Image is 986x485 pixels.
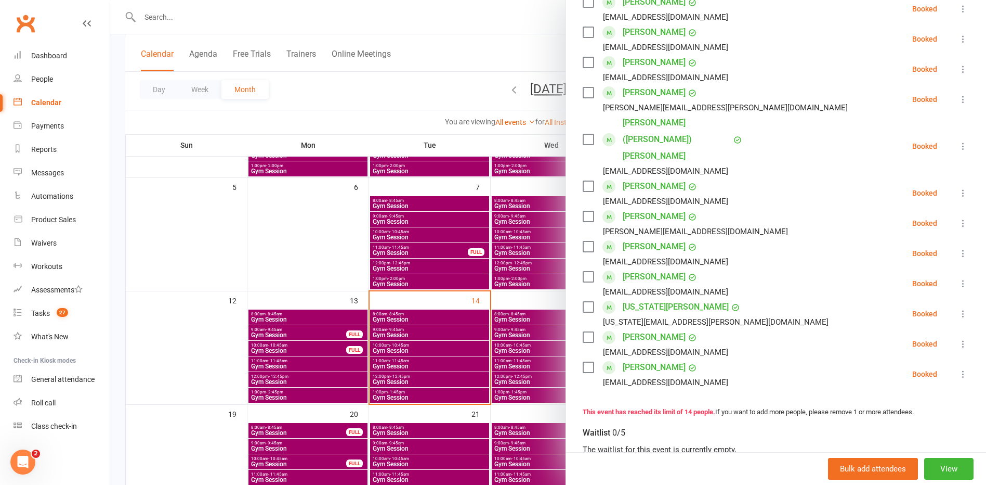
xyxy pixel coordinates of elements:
div: Booked [912,280,937,287]
div: [EMAIL_ADDRESS][DOMAIN_NAME] [603,41,728,54]
a: [PERSON_NAME] [623,329,686,346]
div: Assessments [31,286,83,294]
div: If you want to add more people, please remove 1 or more attendees. [583,407,969,418]
div: People [31,75,53,83]
div: Class check-in [31,422,77,430]
div: Booked [912,340,937,348]
div: Booked [912,310,937,317]
a: Roll call [14,391,110,415]
div: [US_STATE][EMAIL_ADDRESS][PERSON_NAME][DOMAIN_NAME] [603,315,829,329]
a: Messages [14,161,110,185]
a: People [14,68,110,91]
div: Product Sales [31,215,76,224]
div: Booked [912,35,937,43]
div: Tasks [31,309,50,317]
a: [PERSON_NAME] [623,24,686,41]
a: Calendar [14,91,110,114]
div: Booked [912,371,937,378]
a: [PERSON_NAME] [623,238,686,255]
div: 0/5 [612,426,625,440]
div: The waitlist for this event is currently empty. [583,443,969,456]
a: [PERSON_NAME] [623,208,686,225]
div: [EMAIL_ADDRESS][DOMAIN_NAME] [603,255,728,269]
div: Booked [912,220,937,227]
button: Bulk add attendees [828,458,918,480]
div: [EMAIL_ADDRESS][DOMAIN_NAME] [603,195,728,208]
div: Payments [31,122,64,130]
div: General attendance [31,375,95,384]
div: Dashboard [31,52,67,60]
a: [PERSON_NAME] [623,84,686,101]
a: What's New [14,325,110,349]
div: Reports [31,145,57,154]
div: [EMAIL_ADDRESS][DOMAIN_NAME] [603,164,728,178]
div: [EMAIL_ADDRESS][DOMAIN_NAME] [603,10,728,24]
div: [EMAIL_ADDRESS][DOMAIN_NAME] [603,376,728,389]
div: [PERSON_NAME][EMAIL_ADDRESS][PERSON_NAME][DOMAIN_NAME] [603,101,848,114]
a: [US_STATE][PERSON_NAME] [623,299,729,315]
iframe: Intercom live chat [10,450,35,475]
div: Roll call [31,399,56,407]
a: Clubworx [12,10,38,36]
div: Booked [912,5,937,12]
div: Messages [31,169,64,177]
span: 27 [57,308,68,317]
div: What's New [31,333,69,341]
div: Automations [31,192,73,200]
a: Workouts [14,255,110,278]
a: [PERSON_NAME] [623,54,686,71]
a: Reports [14,138,110,161]
div: Booked [912,96,937,103]
button: View [924,458,974,480]
a: [PERSON_NAME] [623,269,686,285]
div: Waivers [31,239,57,247]
a: Dashboard [14,44,110,68]
div: Waitlist [583,426,625,440]
a: [PERSON_NAME] [623,359,686,376]
a: Payments [14,114,110,138]
div: [EMAIL_ADDRESS][DOMAIN_NAME] [603,346,728,359]
div: Booked [912,189,937,197]
a: [PERSON_NAME] [623,178,686,195]
a: Tasks 27 [14,302,110,325]
div: Calendar [31,98,61,107]
a: Assessments [14,278,110,302]
a: Waivers [14,232,110,255]
div: [PERSON_NAME][EMAIL_ADDRESS][DOMAIN_NAME] [603,225,788,238]
div: Booked [912,250,937,257]
a: Product Sales [14,208,110,232]
div: [EMAIL_ADDRESS][DOMAIN_NAME] [603,71,728,84]
strong: This event has reached its limit of 14 people. [583,408,715,416]
div: [EMAIL_ADDRESS][DOMAIN_NAME] [603,285,728,299]
div: Booked [912,143,937,150]
span: 2 [32,450,40,458]
div: Booked [912,66,937,73]
a: [PERSON_NAME] ([PERSON_NAME]) [PERSON_NAME] [623,114,731,164]
div: Workouts [31,262,62,271]
a: Automations [14,185,110,208]
a: General attendance kiosk mode [14,368,110,391]
a: Class kiosk mode [14,415,110,438]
